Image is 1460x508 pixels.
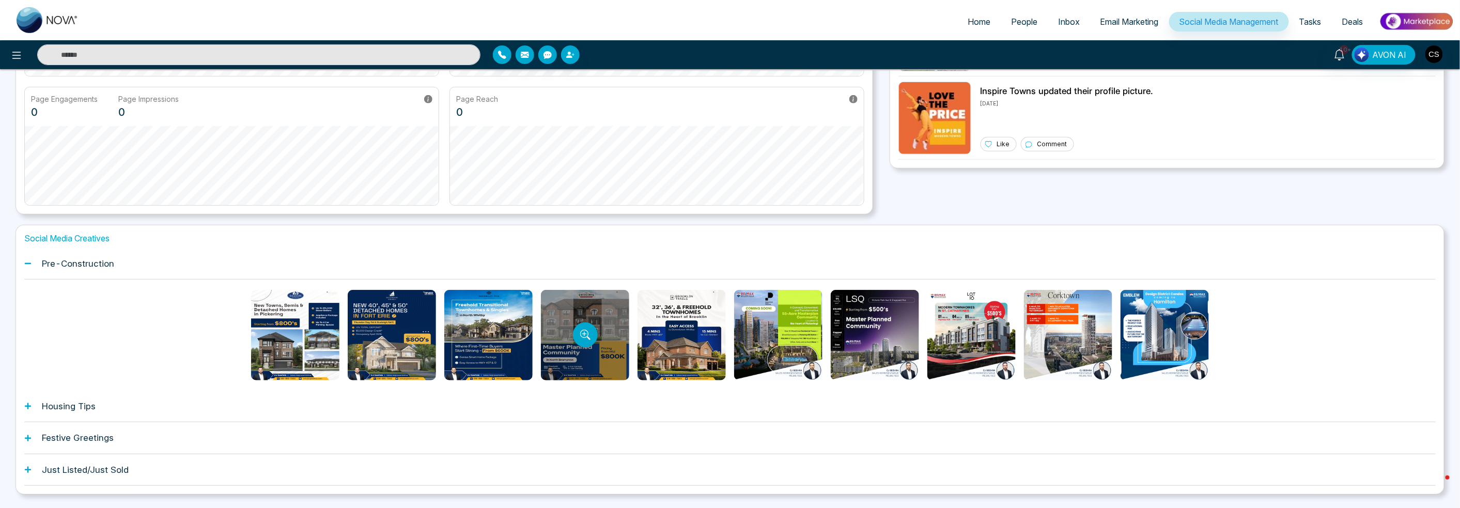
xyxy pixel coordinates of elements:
[1379,10,1454,33] img: Market-place.gif
[1169,12,1289,32] a: Social Media Management
[1001,12,1048,32] a: People
[1058,17,1080,27] span: Inbox
[1299,17,1322,27] span: Tasks
[31,104,98,120] p: 0
[456,104,498,120] p: 0
[42,433,114,443] h1: Festive Greetings
[42,465,129,475] h1: Just Listed/Just Sold
[573,322,598,347] button: Preview template
[1352,45,1416,65] button: AVON AI
[1289,12,1332,32] a: Tasks
[1090,12,1169,32] a: Email Marketing
[1425,473,1450,498] iframe: Intercom live chat
[898,82,971,155] img: Unable to load img.
[42,401,96,411] h1: Housing Tips
[997,140,1010,149] p: Like
[1100,17,1159,27] span: Email Marketing
[1037,140,1067,149] p: Comment
[1340,45,1349,54] span: 10+
[1342,17,1363,27] span: Deals
[1327,45,1352,63] a: 10+
[24,234,1436,243] h1: Social Media Creatives
[957,12,1001,32] a: Home
[1179,17,1279,27] span: Social Media Management
[1373,49,1407,61] span: AVON AI
[1048,12,1090,32] a: Inbox
[42,258,114,269] h1: Pre-Construction
[31,94,98,104] p: Page Engagements
[981,98,1154,107] p: [DATE]
[17,7,79,33] img: Nova CRM Logo
[1332,12,1374,32] a: Deals
[968,17,990,27] span: Home
[1425,45,1443,63] img: User Avatar
[456,94,498,104] p: Page Reach
[118,94,179,104] p: Page Impressions
[981,85,1154,98] p: Inspire Towns updated their profile picture.
[1011,17,1037,27] span: People
[1355,48,1369,62] img: Lead Flow
[118,104,179,120] p: 0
